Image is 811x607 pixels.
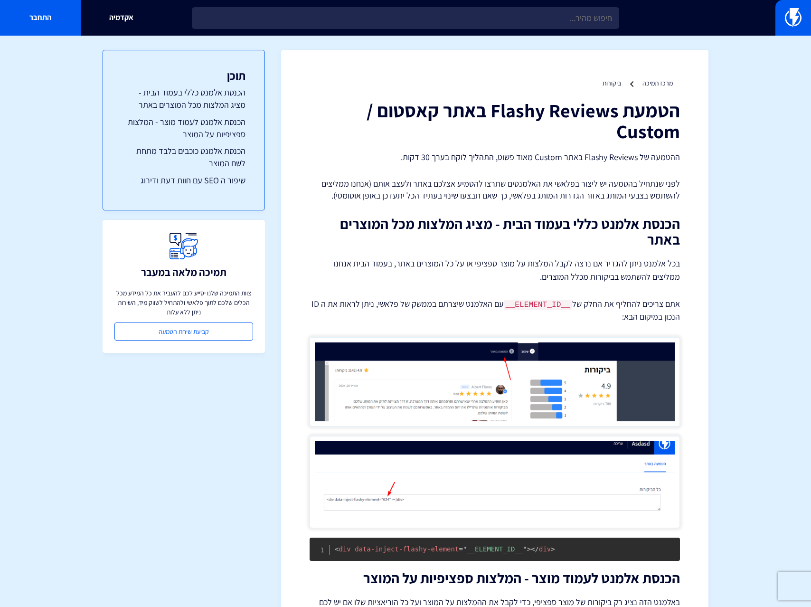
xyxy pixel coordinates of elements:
[122,86,245,111] a: הכנסת אלמנט כללי בעמוד הבית - מציג המלצות מכל המוצרים באתר
[504,300,572,310] code: __ELEMENT_ID__
[122,69,245,82] h3: תוכן
[310,257,680,284] p: בכל אלמנט ניתן להגדיר אם נרצה לקבל המלצות על מוצר ספציפי או על כל המוצרים באתר, בעמוד הבית אנחנו ...
[310,100,680,142] h1: הטמעת Flashy Reviews באתר קאסטום / Custom
[335,545,339,553] span: <
[310,570,680,586] h2: הכנסת אלמנט לעמוד מוצר - המלצות ספציפיות על המוצר
[531,545,539,553] span: </
[527,545,531,553] span: >
[310,216,680,247] h2: הכנסת אלמנט כללי בעמוד הבית - מציג המלצות מכל המוצרים באתר
[661,541,679,548] span: HTML
[122,116,245,140] a: הכנסת אלמנט לעמוד מוצר - המלצות ספציפיות על המוצר
[647,541,658,548] span: Copy
[642,79,673,87] a: מרכז תמיכה
[645,541,661,548] button: Copy
[551,545,555,553] span: >
[523,545,527,553] span: "
[531,545,551,553] span: div
[141,266,226,278] h3: תמיכה מלאה במעבר
[463,545,467,553] span: "
[459,545,462,553] span: =
[122,174,245,187] a: שיפור ה SEO עם חוות דעת ודירוג
[122,145,245,169] a: הכנסת אלמנט כוכבים בלבד מתחת לשם המוצר
[335,545,351,553] span: div
[310,298,680,323] p: אתם צריכים להחליף את החלק של עם האלמנט שיצרתם בממשק של פלאשי, ניתן לראות את ה ID הנכון במיקום הבא:
[603,79,621,87] a: ביקורות
[114,322,253,341] a: קביעת שיחת הטמעה
[310,151,680,163] p: ההטמעה של Flashy Reviews באתר Custom מאוד פשוט, התהליך לוקח בערך 30 דקות.
[310,178,680,202] p: לפני שנתחיל בהטמעה יש ליצור בפלאשי את האלמנטים שתרצו להטמיע אצלכם באתר ולעצב אותם (אנחנו ממליצים ...
[192,7,619,29] input: חיפוש מהיר...
[459,545,527,553] span: __ELEMENT_ID__
[355,545,459,553] span: data-inject-flashy-element
[114,288,253,317] p: צוות התמיכה שלנו יסייע לכם להעביר את כל המידע מכל הכלים שלכם לתוך פלאשי ולהתחיל לשווק מיד, השירות...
